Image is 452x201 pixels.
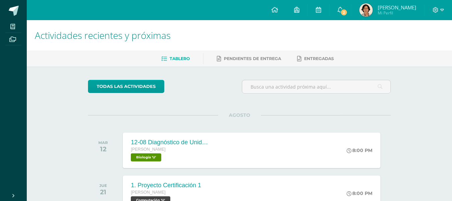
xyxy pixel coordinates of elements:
[347,190,372,196] div: 8:00 PM
[218,112,261,118] span: AGOSTO
[131,153,161,161] span: Biología 'U'
[131,147,166,152] span: [PERSON_NAME]
[170,56,190,61] span: Tablero
[99,183,107,188] div: JUE
[131,182,201,189] div: 1. Proyecto Certificación 1
[88,80,164,93] a: todas las Actividades
[304,56,334,61] span: Entregadas
[161,53,190,64] a: Tablero
[131,190,166,195] span: [PERSON_NAME]
[99,188,107,196] div: 21
[217,53,281,64] a: Pendientes de entrega
[35,29,171,42] span: Actividades recientes y próximas
[378,10,416,16] span: Mi Perfil
[98,145,108,153] div: 12
[242,80,390,93] input: Busca una actividad próxima aquí...
[340,9,348,16] span: 2
[347,147,372,153] div: 8:00 PM
[224,56,281,61] span: Pendientes de entrega
[378,4,416,11] span: [PERSON_NAME]
[297,53,334,64] a: Entregadas
[131,139,211,146] div: 12-08 Diagnóstico de Unidad 3
[359,3,373,17] img: 84c4a7923b0c036d246bba4ed201b3fa.png
[98,140,108,145] div: MAR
